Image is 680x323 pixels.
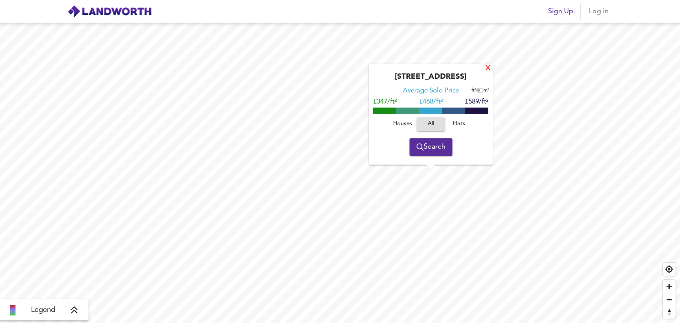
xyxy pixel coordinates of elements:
button: Zoom out [663,293,676,306]
div: [STREET_ADDRESS] [373,73,488,87]
div: X [484,65,492,73]
button: Zoom in [663,280,676,293]
span: Legend [31,305,55,315]
button: Flats [445,117,473,131]
span: £589/ft² [465,99,488,105]
button: Find my location [663,263,676,276]
span: £ 468/ft² [419,99,443,105]
button: Sign Up [545,3,577,20]
span: Search [417,141,445,153]
span: ft² [471,88,476,93]
button: Reset bearing to north [663,306,676,319]
button: Houses [388,117,417,131]
span: Flats [447,119,471,129]
span: Sign Up [548,5,573,18]
span: All [421,119,440,129]
div: Average Sold Price [403,87,459,96]
span: m² [483,88,489,93]
span: Log in [588,5,609,18]
span: Houses [390,119,414,129]
button: Search [410,138,452,156]
button: All [417,117,445,131]
button: Log in [584,3,613,20]
img: logo [67,5,152,18]
span: £347/ft² [373,99,397,105]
